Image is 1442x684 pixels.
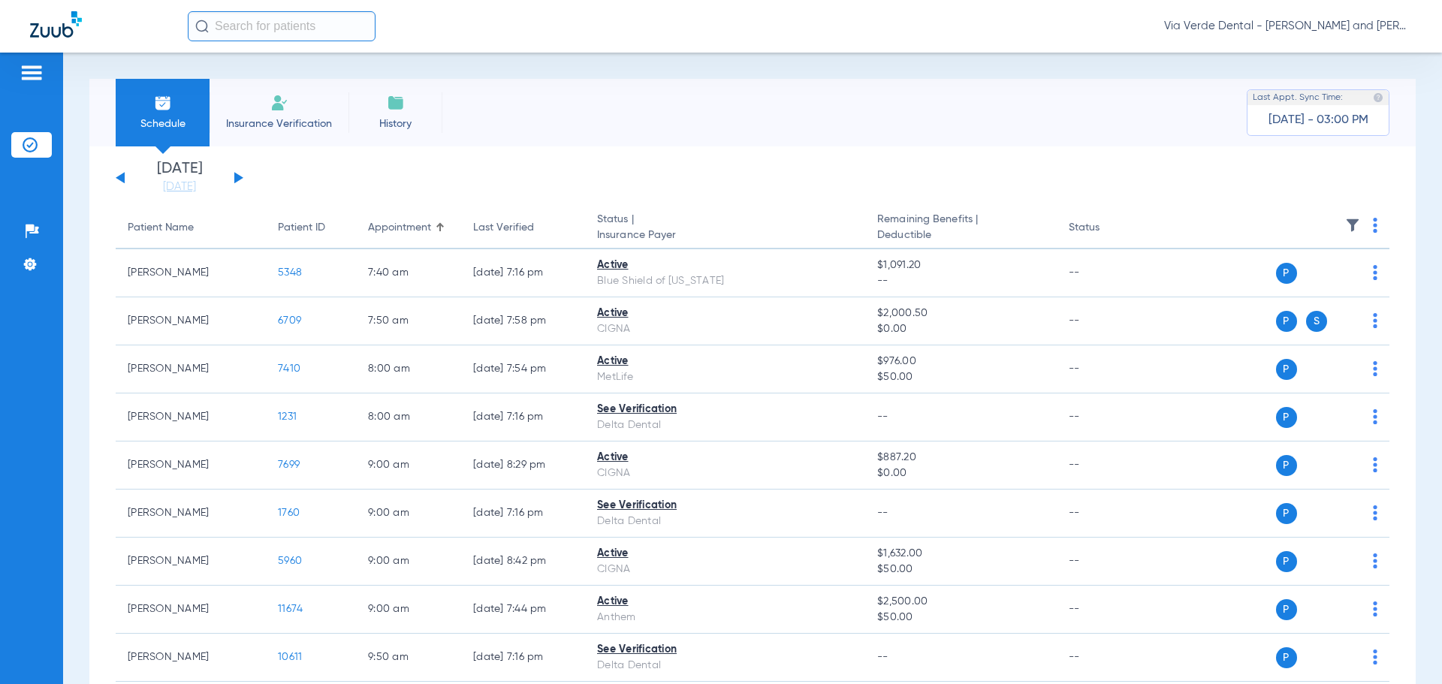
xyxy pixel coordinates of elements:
img: group-dot-blue.svg [1373,553,1377,568]
div: Active [597,354,853,369]
span: P [1276,263,1297,284]
span: P [1276,551,1297,572]
td: [PERSON_NAME] [116,393,266,441]
div: Last Verified [473,220,534,236]
td: 7:40 AM [356,249,461,297]
span: $0.00 [877,466,1044,481]
td: [PERSON_NAME] [116,297,266,345]
td: [DATE] 7:16 PM [461,490,585,538]
span: P [1276,407,1297,428]
div: Anthem [597,610,853,625]
td: 8:00 AM [356,345,461,393]
div: Appointment [368,220,431,236]
div: Delta Dental [597,514,853,529]
img: hamburger-icon [20,64,44,82]
span: 6709 [278,315,301,326]
span: 5348 [278,267,302,278]
span: P [1276,455,1297,476]
span: -- [877,508,888,518]
div: Delta Dental [597,417,853,433]
img: Manual Insurance Verification [270,94,288,112]
td: [DATE] 7:16 PM [461,249,585,297]
div: CIGNA [597,321,853,337]
td: [DATE] 8:42 PM [461,538,585,586]
span: 10611 [278,652,302,662]
span: Deductible [877,227,1044,243]
img: group-dot-blue.svg [1373,601,1377,616]
div: Blue Shield of [US_STATE] [597,273,853,289]
td: 9:00 AM [356,490,461,538]
span: Via Verde Dental - [PERSON_NAME] and [PERSON_NAME] DDS [1164,19,1412,34]
span: History [360,116,431,131]
td: [PERSON_NAME] [116,441,266,490]
td: [DATE] 7:54 PM [461,345,585,393]
td: [DATE] 7:16 PM [461,634,585,682]
td: [DATE] 7:16 PM [461,393,585,441]
td: 8:00 AM [356,393,461,441]
td: 9:50 AM [356,634,461,682]
img: group-dot-blue.svg [1373,313,1377,328]
span: P [1276,599,1297,620]
div: Patient Name [128,220,254,236]
div: Appointment [368,220,449,236]
span: Last Appt. Sync Time: [1253,90,1343,105]
td: -- [1057,249,1158,297]
td: [PERSON_NAME] [116,634,266,682]
div: Active [597,450,853,466]
td: [PERSON_NAME] [116,249,266,297]
img: Schedule [154,94,172,112]
td: -- [1057,297,1158,345]
img: Zuub Logo [30,11,82,38]
td: -- [1057,634,1158,682]
img: last sync help info [1373,92,1383,103]
span: Insurance Payer [597,227,853,243]
span: $1,091.20 [877,258,1044,273]
span: 7699 [278,460,300,470]
div: Active [597,306,853,321]
span: P [1276,311,1297,332]
img: filter.svg [1345,218,1360,233]
th: Status [1057,207,1158,249]
img: group-dot-blue.svg [1373,265,1377,280]
span: [DATE] - 03:00 PM [1269,113,1368,128]
span: $50.00 [877,369,1044,385]
a: [DATE] [134,179,225,194]
td: 9:00 AM [356,538,461,586]
img: group-dot-blue.svg [1373,457,1377,472]
img: group-dot-blue.svg [1373,409,1377,424]
span: $1,632.00 [877,546,1044,562]
span: $50.00 [877,610,1044,625]
span: $50.00 [877,562,1044,577]
td: [PERSON_NAME] [116,586,266,634]
div: Active [597,594,853,610]
div: See Verification [597,402,853,417]
td: 7:50 AM [356,297,461,345]
td: [PERSON_NAME] [116,345,266,393]
img: group-dot-blue.svg [1373,505,1377,520]
span: $2,000.50 [877,306,1044,321]
img: Search Icon [195,20,209,33]
div: Patient ID [278,220,344,236]
span: -- [877,652,888,662]
td: [PERSON_NAME] [116,538,266,586]
td: [DATE] 7:44 PM [461,586,585,634]
td: [DATE] 7:58 PM [461,297,585,345]
div: Patient ID [278,220,325,236]
span: P [1276,647,1297,668]
div: CIGNA [597,466,853,481]
div: Active [597,258,853,273]
td: -- [1057,490,1158,538]
img: group-dot-blue.svg [1373,361,1377,376]
span: Schedule [127,116,198,131]
td: 9:00 AM [356,586,461,634]
img: group-dot-blue.svg [1373,218,1377,233]
img: group-dot-blue.svg [1373,649,1377,664]
span: 5960 [278,556,302,566]
span: -- [877,411,888,422]
td: [DATE] 8:29 PM [461,441,585,490]
td: 9:00 AM [356,441,461,490]
div: See Verification [597,642,853,658]
td: [PERSON_NAME] [116,490,266,538]
input: Search for patients [188,11,376,41]
th: Remaining Benefits | [865,207,1056,249]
